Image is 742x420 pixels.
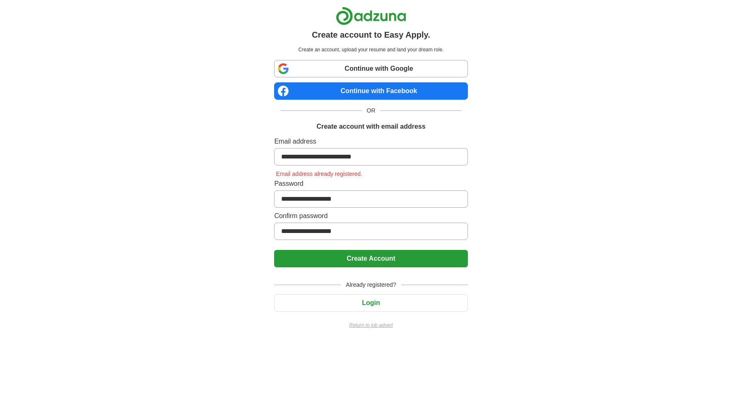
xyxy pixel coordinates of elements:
button: Login [274,294,467,312]
span: Already registered? [341,281,401,289]
h1: Create account with email address [316,122,425,132]
button: Create Account [274,250,467,267]
a: Continue with Google [274,60,467,77]
img: Adzuna logo [336,7,406,25]
span: Email address already registered. [274,170,364,177]
h1: Create account to Easy Apply. [312,29,430,41]
span: OR [362,106,381,115]
label: Email address [274,137,467,146]
a: Login [274,299,467,306]
label: Confirm password [274,211,467,221]
label: Password [274,179,467,189]
a: Return to job advert [274,322,467,329]
p: Create an account, upload your resume and land your dream role. [276,46,466,53]
a: Continue with Facebook [274,82,467,100]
